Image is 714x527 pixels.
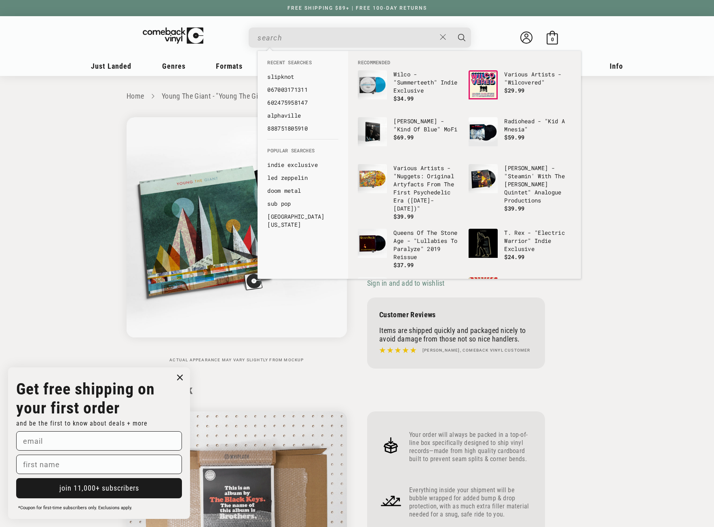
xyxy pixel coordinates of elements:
[267,112,338,120] a: alphaville
[174,371,186,384] button: Close dialog
[422,347,530,354] h4: [PERSON_NAME], Comeback Vinyl customer
[379,434,403,457] img: Frame_4.png
[367,279,444,287] span: Sign in and add to wishlist
[504,117,571,133] p: Radiohead - "Kid A Mnesia"
[258,30,436,46] input: When autocomplete results are available use up and down arrows to review and enter to select
[393,164,461,213] p: Various Artists - "Nuggets: Original Artyfacts From The First Psychedelic Era ([DATE]-[DATE])"
[263,109,342,122] li: recent_searches: alphaville
[354,113,465,160] li: default_products: Miles Davis - "Kind Of Blue" MoFi
[258,51,348,139] div: Recent Searches
[267,73,338,81] a: slipknot
[263,210,342,231] li: default_suggestions: hotel california
[216,62,243,70] span: Formats
[267,200,338,208] a: sub pop
[469,117,571,156] a: Radiohead - "Kid A Mnesia" Radiohead - "Kid A Mnesia" $59.99
[263,70,342,83] li: recent_searches: slipknot
[162,92,270,100] a: Young The Giant - "Young The Giant"
[267,174,338,182] a: led zeppelin
[504,204,524,212] span: $39.99
[469,164,571,213] a: Miles Davis - "Steamin' With The Miles Davis Quintet" Analogue Productions [PERSON_NAME] - "Steam...
[504,229,571,253] p: T. Rex - "Electric Warrior" Indie Exclusive
[469,229,571,268] a: T. Rex - "Electric Warrior" Indie Exclusive T. Rex - "Electric Warrior" Indie Exclusive $24.99
[358,164,461,221] a: Various Artists - "Nuggets: Original Artyfacts From The First Psychedelic Era (1965-1968)" Variou...
[279,5,435,11] a: FREE SHIPPING $89+ | FREE 100-DAY RETURNS
[379,310,533,319] p: Customer Reviews
[358,70,461,109] a: Wilco - "Summerteeth" Indie Exclusive Wilco - "Summerteeth" Indie Exclusive $34.99
[465,66,575,113] li: default_products: Various Artists - "Wilcovered"
[354,160,465,225] li: default_products: Various Artists - "Nuggets: Original Artyfacts From The First Psychedelic Era (...
[551,36,554,42] span: 0
[504,277,571,293] p: Incubus - "Light Grenades" Regular
[16,431,182,451] input: email
[267,187,338,195] a: doom metal
[504,164,571,204] p: [PERSON_NAME] - "Steamin' With The [PERSON_NAME] Quintet" Analogue Productions
[162,62,186,70] span: Genres
[263,184,342,197] li: default_suggestions: doom metal
[367,278,447,288] button: Sign in and add to wishlist
[469,70,571,109] a: Various Artists - "Wilcovered" Various Artists - "Wilcovered" $29.99
[258,139,348,235] div: Popular Searches
[393,229,461,261] p: Queens Of The Stone Age - "Lullabies To Paralyze" 2019 Reissue
[263,122,342,135] li: recent_searches: 888751805910
[409,486,533,519] p: Everything inside your shipment will be bubble wrapped for added bump & drop protection, with as ...
[465,113,575,160] li: default_products: Radiohead - "Kid A Mnesia"
[263,171,342,184] li: default_suggestions: led zeppelin
[504,86,524,94] span: $29.99
[393,213,414,220] span: $39.99
[354,66,465,113] li: default_products: Wilco - "Summerteeth" Indie Exclusive
[16,379,155,417] strong: Get free shipping on your first order
[127,383,587,397] h2: How We Pack
[436,28,451,46] button: Close
[358,277,461,316] a: The Beatles - "1" The Beatles - "1"
[358,229,461,269] a: Queens Of The Stone Age - "Lullabies To Paralyze" 2019 Reissue Queens Of The Stone Age - "Lullabi...
[354,273,465,320] li: default_products: The Beatles - "1"
[348,51,581,279] div: Recommended
[267,124,338,133] a: 888751805910
[358,70,387,99] img: Wilco - "Summerteeth" Indie Exclusive
[393,261,414,269] span: $37.99
[267,86,338,94] a: 067003171311
[465,160,575,217] li: default_products: Miles Davis - "Steamin' With The Miles Davis Quintet" Analogue Productions
[465,273,575,320] li: default_products: Incubus - "Light Grenades" Regular
[469,229,498,258] img: T. Rex - "Electric Warrior" Indie Exclusive
[263,96,342,109] li: recent_searches: 602475958147
[263,83,342,96] li: recent_searches: 067003171311
[393,277,461,285] p: The Beatles - "1"
[267,161,338,169] a: indie exclusive
[504,253,524,261] span: $24.99
[393,95,414,102] span: $34.99
[127,91,587,102] nav: breadcrumbs
[379,326,533,343] p: Items are shipped quickly and packaged nicely to avoid damage from those not so nice handlers.
[358,229,387,258] img: Queens Of The Stone Age - "Lullabies To Paralyze" 2019 Reissue
[267,99,338,107] a: 602475958147
[469,117,498,146] img: Radiohead - "Kid A Mnesia"
[409,431,533,463] p: Your order will always be packed in a top-of-line box specifically designed to ship vinyl records...
[469,70,498,99] img: Various Artists - "Wilcovered"
[358,117,387,146] img: Miles Davis - "Kind Of Blue" MoFi
[263,147,342,158] li: Popular Searches
[393,117,461,133] p: [PERSON_NAME] - "Kind Of Blue" MoFi
[469,277,571,316] a: Incubus - "Light Grenades" Regular Incubus - "Light Grenades" Regular
[16,419,148,427] span: and be the first to know about deals + more
[379,489,403,512] img: Frame_4_1.png
[504,133,524,141] span: $59.99
[16,478,182,498] button: join 11,000+ subscribers
[393,133,414,141] span: $69.99
[393,70,461,95] p: Wilco - "Summerteeth" Indie Exclusive
[452,27,472,48] button: Search
[465,225,575,272] li: default_products: T. Rex - "Electric Warrior" Indie Exclusive
[379,345,416,356] img: star5.svg
[469,164,498,193] img: Miles Davis - "Steamin' With The Miles Davis Quintet" Analogue Productions
[358,117,461,156] a: Miles Davis - "Kind Of Blue" MoFi [PERSON_NAME] - "Kind Of Blue" MoFi $69.99
[610,62,623,70] span: Info
[504,70,571,86] p: Various Artists - "Wilcovered"
[469,277,498,306] img: Incubus - "Light Grenades" Regular
[16,455,182,474] input: first name
[358,164,387,193] img: Various Artists - "Nuggets: Original Artyfacts From The First Psychedelic Era (1965-1968)"
[267,213,338,229] a: [GEOGRAPHIC_DATA][US_STATE]
[358,277,387,306] img: The Beatles - "1"
[354,59,575,66] li: Recommended
[127,117,347,363] media-gallery: Gallery Viewer
[249,27,471,48] div: Search
[127,92,144,100] a: Home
